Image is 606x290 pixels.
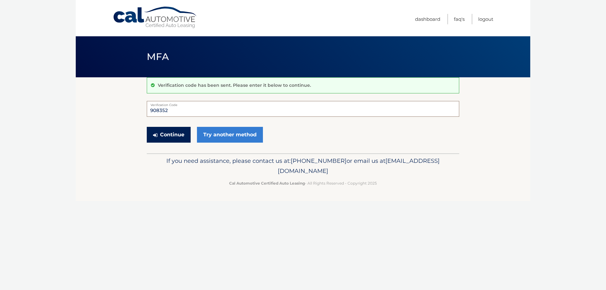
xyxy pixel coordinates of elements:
[229,181,305,186] strong: Cal Automotive Certified Auto Leasing
[147,127,191,143] button: Continue
[278,157,440,175] span: [EMAIL_ADDRESS][DOMAIN_NAME]
[415,14,440,24] a: Dashboard
[151,180,455,186] p: - All Rights Reserved - Copyright 2025
[151,156,455,176] p: If you need assistance, please contact us at: or email us at
[147,101,459,117] input: Verification Code
[113,6,198,29] a: Cal Automotive
[158,82,311,88] p: Verification code has been sent. Please enter it below to continue.
[147,101,459,106] label: Verification Code
[291,157,347,164] span: [PHONE_NUMBER]
[147,51,169,62] span: MFA
[454,14,465,24] a: FAQ's
[197,127,263,143] a: Try another method
[478,14,493,24] a: Logout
